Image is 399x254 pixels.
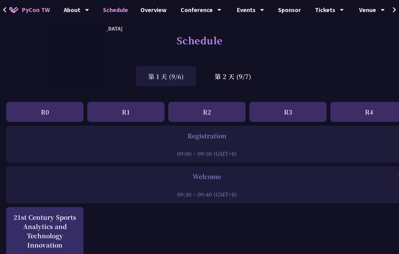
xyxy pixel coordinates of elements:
[6,102,84,122] div: R0
[22,5,50,15] span: PyCon TW
[47,21,106,36] a: PyCon [GEOGRAPHIC_DATA]
[87,102,165,122] div: R1
[249,102,327,122] div: R3
[177,31,223,49] h1: Schedule
[9,7,19,13] img: Home icon of PyCon TW 2025
[202,66,264,86] div: 第 2 天 (9/7)
[136,66,196,86] div: 第 1 天 (9/6)
[9,213,80,250] div: 21st Century Sports Analytics and Technology Innovation
[3,2,56,18] a: PyCon TW
[168,102,246,122] div: R2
